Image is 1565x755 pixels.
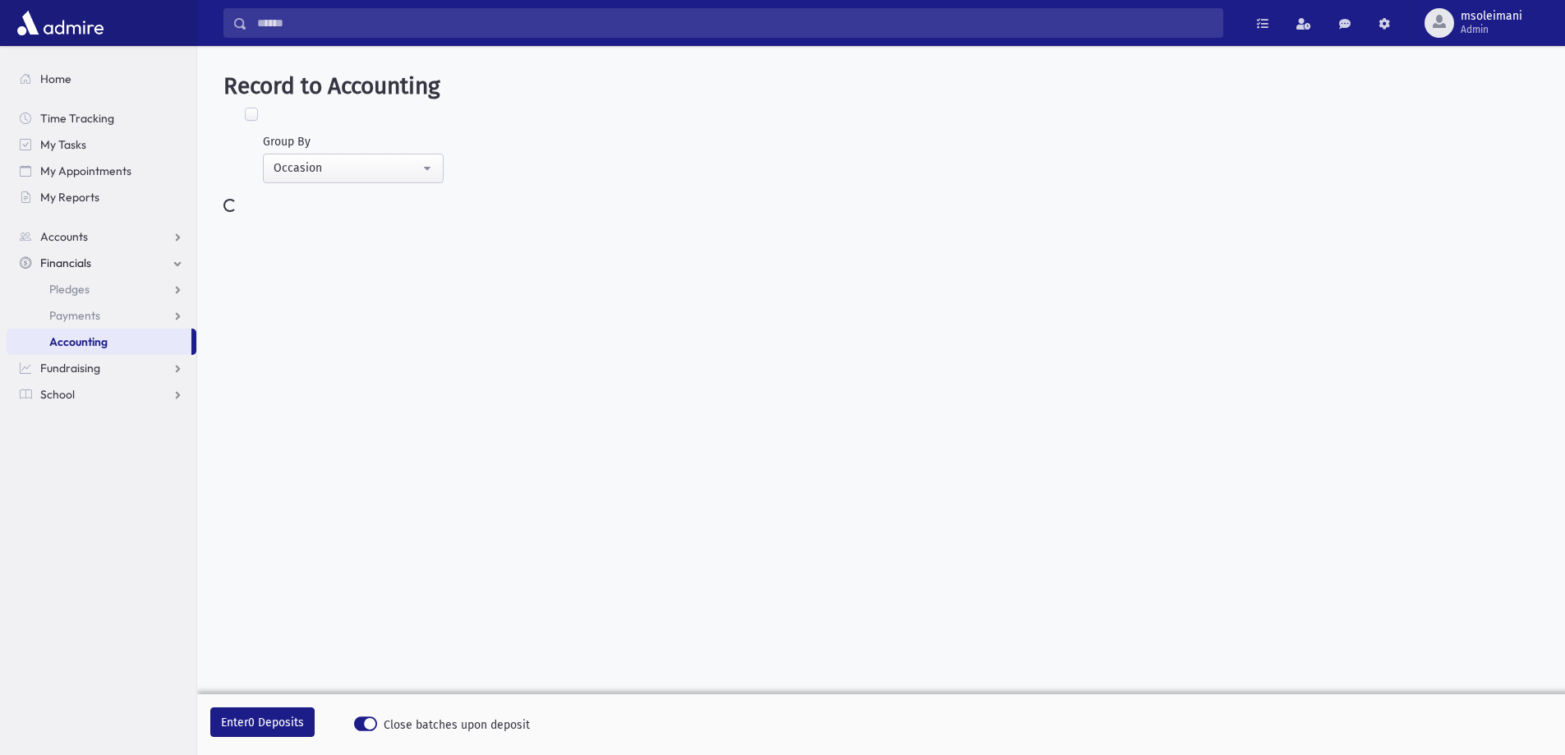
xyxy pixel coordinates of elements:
span: My Reports [40,190,99,205]
span: Admin [1461,23,1522,36]
span: Pledges [49,282,90,297]
span: Payments [49,308,100,323]
span: My Appointments [40,163,131,178]
a: School [7,381,196,407]
div: Group By [263,133,444,150]
span: Time Tracking [40,111,114,126]
a: Home [7,66,196,92]
a: Accounting [7,329,191,355]
span: Close batches upon deposit [384,716,530,734]
span: msoleimani [1461,10,1522,23]
a: Time Tracking [7,105,196,131]
span: Accounts [40,229,88,244]
a: My Reports [7,184,196,210]
span: 0 Deposits [248,716,304,730]
a: My Appointments [7,158,196,184]
span: Fundraising [40,361,100,375]
span: Record to Accounting [223,72,440,99]
span: Financials [40,256,91,270]
img: AdmirePro [13,7,108,39]
div: Occasion [274,159,420,177]
a: My Tasks [7,131,196,158]
span: Home [40,71,71,86]
span: My Tasks [40,137,86,152]
a: Fundraising [7,355,196,381]
a: Pledges [7,276,196,302]
input: Search [247,8,1222,38]
button: Occasion [263,154,444,183]
span: School [40,387,75,402]
a: Payments [7,302,196,329]
button: Enter0 Deposits [210,707,315,737]
a: Financials [7,250,196,276]
a: Accounts [7,223,196,250]
span: Accounting [49,334,108,349]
